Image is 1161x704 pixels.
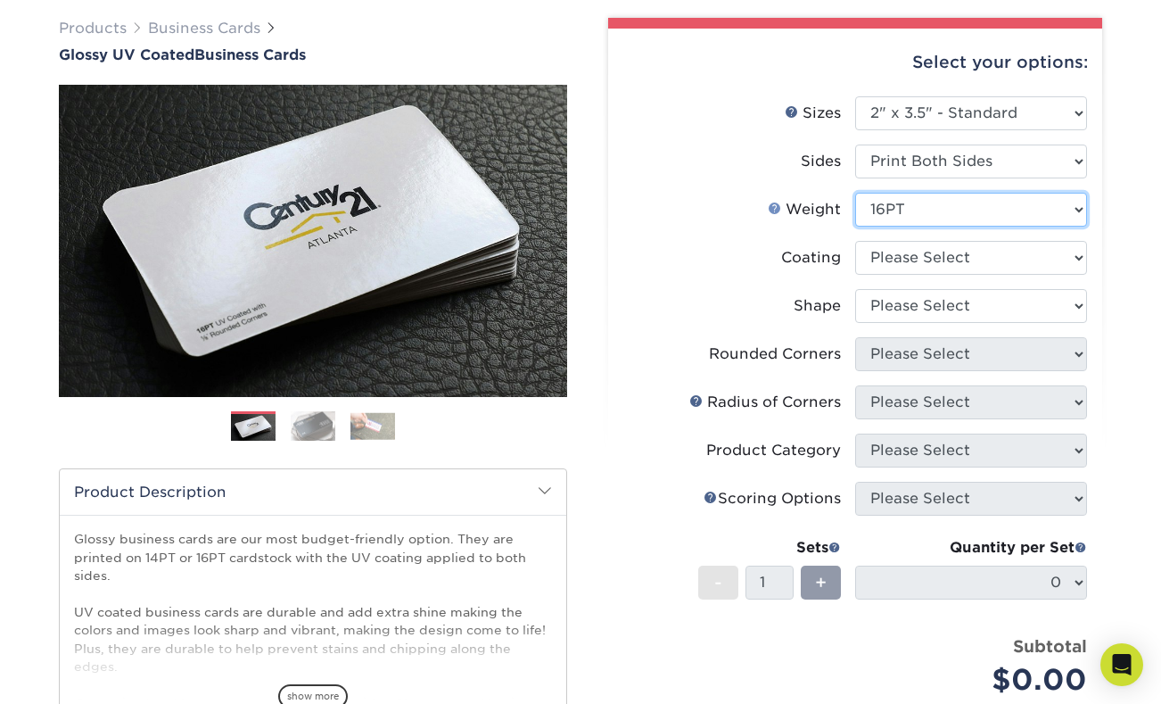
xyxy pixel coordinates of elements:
[4,650,152,698] iframe: Google Customer Reviews
[59,20,127,37] a: Products
[781,247,841,269] div: Coating
[709,344,841,365] div: Rounded Corners
[714,569,722,596] span: -
[350,412,395,440] img: Business Cards 03
[698,537,841,559] div: Sets
[706,440,841,461] div: Product Category
[148,20,260,37] a: Business Cards
[622,29,1088,96] div: Select your options:
[768,199,841,220] div: Weight
[801,151,841,172] div: Sides
[60,469,566,515] h2: Product Description
[59,46,567,63] a: Glossy UV CoatedBusiness Cards
[1013,636,1087,656] strong: Subtotal
[855,537,1087,559] div: Quantity per Set
[785,103,841,124] div: Sizes
[815,569,827,596] span: +
[1100,643,1143,686] div: Open Intercom Messenger
[869,658,1087,701] div: $0.00
[689,392,841,413] div: Radius of Corners
[59,46,567,63] h1: Business Cards
[231,405,276,450] img: Business Cards 01
[59,46,194,63] span: Glossy UV Coated
[291,410,335,442] img: Business Cards 02
[794,295,841,317] div: Shape
[704,488,841,509] div: Scoring Options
